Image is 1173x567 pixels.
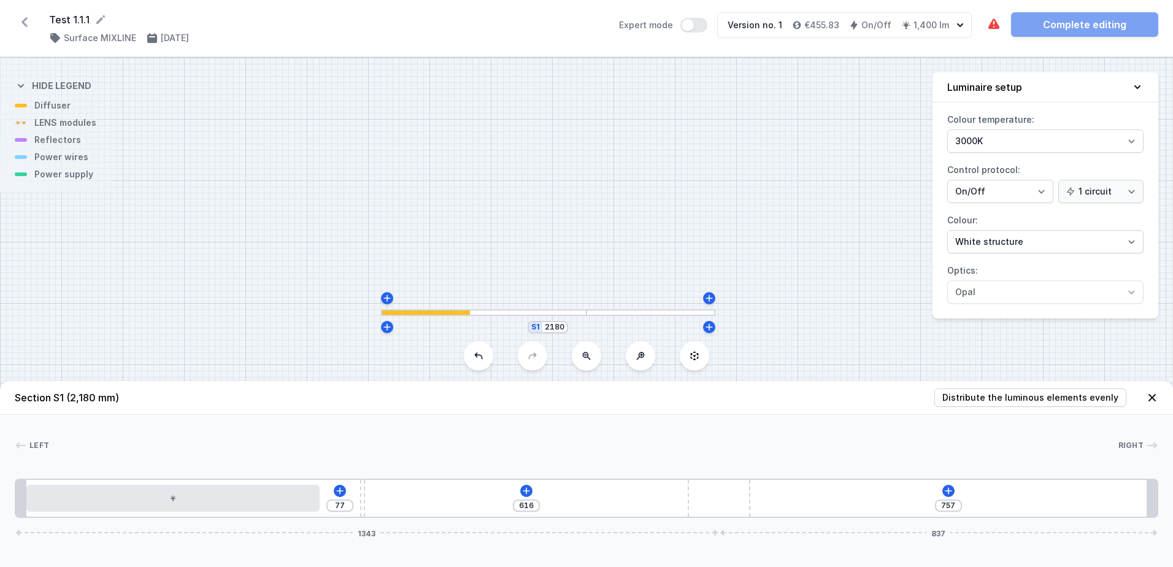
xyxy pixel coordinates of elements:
[64,32,136,44] h4: Surface MIXLINE
[947,110,1144,153] label: Colour temperature:
[26,485,320,512] div: LED opal module 560mm
[942,391,1118,404] span: Distribute the luminous elements evenly
[330,501,350,511] input: Dimension [mm]
[717,12,972,38] button: Version no. 1€455.83On/Off1,400 lm
[947,80,1022,94] h4: Luminaire setup
[619,18,707,33] label: Expert mode
[947,261,1144,304] label: Optics:
[15,390,119,405] h4: Section S1
[934,388,1126,407] button: Distribute the luminous elements evenly
[520,485,533,497] button: Add element
[29,441,49,450] span: Left
[334,485,346,497] button: Add element
[942,485,955,497] button: Add element
[947,160,1144,203] label: Control protocol:
[66,391,119,404] span: (2,180 mm)
[680,18,707,33] button: Expert mode
[947,129,1144,153] select: Colour temperature:
[947,230,1144,253] select: Colour:
[1058,180,1144,203] select: Control protocol:
[1118,441,1144,450] span: Right
[15,70,91,99] button: Hide legend
[926,529,950,536] span: 837
[517,501,536,511] input: Dimension [mm]
[545,322,564,332] input: Dimension [mm]
[913,19,949,31] h4: 1,400 lm
[947,280,1144,304] select: Optics:
[933,72,1158,102] button: Luminaire setup
[728,19,782,31] div: Version no. 1
[861,19,891,31] h4: On/Off
[939,501,958,511] input: Dimension [mm]
[947,210,1144,253] label: Colour:
[94,13,107,26] button: Rename project
[49,12,604,27] form: Test 1.1.1
[947,180,1053,203] select: Control protocol:
[161,32,189,44] h4: [DATE]
[353,529,380,536] span: 1343
[804,19,839,31] h4: €455.83
[32,80,91,92] h4: Hide legend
